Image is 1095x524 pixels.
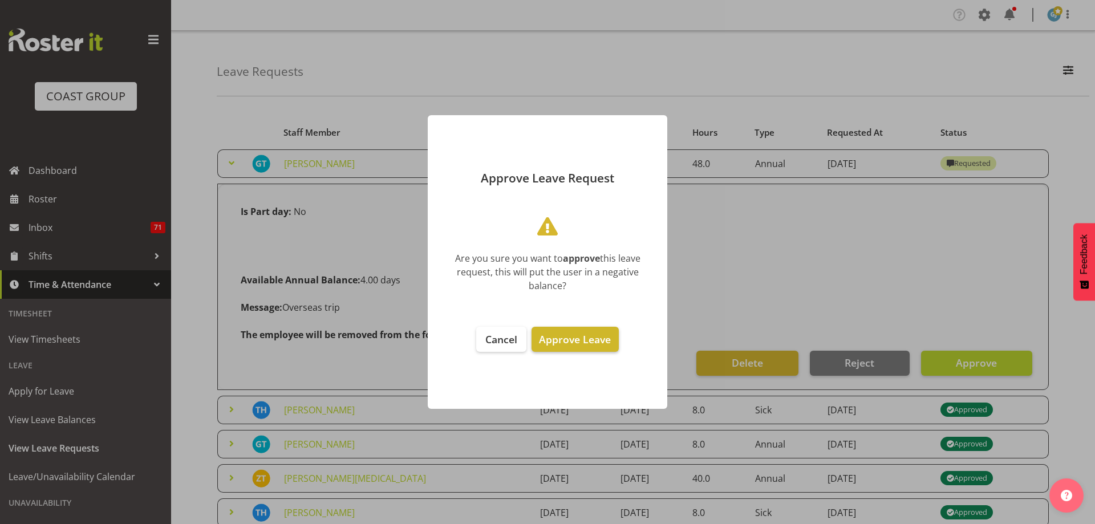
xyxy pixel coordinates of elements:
button: Feedback - Show survey [1073,223,1095,300]
b: approve [563,252,600,265]
div: Are you sure you want to this leave request, this will put the user in a negative balance? [445,251,650,293]
button: Cancel [476,327,526,352]
p: Approve Leave Request [439,172,656,184]
span: Approve Leave [539,332,611,346]
span: Feedback [1079,234,1089,274]
span: Cancel [485,332,517,346]
img: help-xxl-2.png [1061,490,1072,501]
button: Approve Leave [532,327,618,352]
